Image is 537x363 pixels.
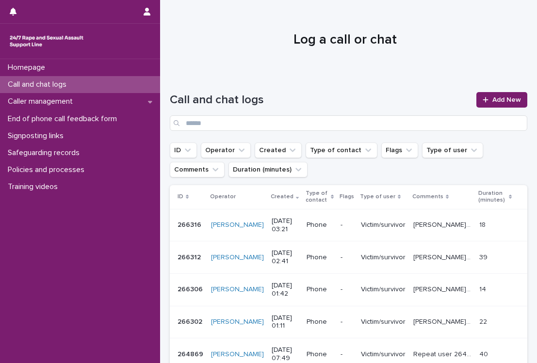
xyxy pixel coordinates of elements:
p: 18 [479,219,488,229]
span: Add New [492,96,521,103]
p: Training videos [4,182,65,191]
tr: 266302266302 [PERSON_NAME] [DATE] 01:11Phone-Victim/survivor[PERSON_NAME] shared that she experie... [170,306,527,338]
p: 266312 [178,252,203,262]
tr: 266306266306 [PERSON_NAME] [DATE] 01:42Phone-Victim/survivor[PERSON_NAME] shared that they experi... [170,273,527,306]
p: Josephine shared that she experienced sexual assault by a colleague and talked about her feelings... [413,316,473,326]
p: Signposting links [4,131,71,141]
p: Victim/survivor [361,285,406,294]
p: Type of contact [306,188,328,206]
p: Victim/survivor [361,350,406,359]
p: Maddie shared that they experienced CSA and trafficking, and spoke about their feelings around this. [413,284,473,294]
p: Operator [210,191,236,202]
p: [DATE] 07:49 [272,346,299,363]
tr: 266312266312 [PERSON_NAME] [DATE] 02:41Phone-Victim/survivor[PERSON_NAME] shared her feelings aro... [170,241,527,274]
button: Type of user [422,142,483,158]
a: [PERSON_NAME] [211,350,264,359]
button: Comments [170,162,225,177]
button: Duration (minutes) [228,162,308,177]
p: Caller management [4,97,81,106]
img: rhQMoQhaT3yELyF149Cw [8,32,85,51]
p: Phone [307,318,333,326]
p: - [341,318,353,326]
p: 264869 [178,348,205,359]
a: Add New [476,92,527,108]
p: Homepage [4,63,53,72]
p: Phone [307,350,333,359]
a: [PERSON_NAME] [211,318,264,326]
p: Safeguarding records [4,148,87,158]
button: Flags [381,142,418,158]
button: Type of contact [306,142,377,158]
p: 40 [479,348,490,359]
p: [DATE] 03:21 [272,217,299,234]
p: End of phone call feedback form [4,114,125,124]
a: [PERSON_NAME] [211,221,264,229]
p: Phone [307,285,333,294]
p: Victim/survivor [361,318,406,326]
p: [DATE] 01:42 [272,282,299,298]
p: 22 [479,316,489,326]
p: - [341,350,353,359]
p: Flags [340,191,354,202]
p: Type of user [360,191,395,202]
h1: Log a call or chat [170,32,521,48]
input: Search [170,115,527,131]
p: Phone [307,221,333,229]
p: 266302 [178,316,204,326]
p: Candy shared her feelings around her relationships. She also spoke about the therapy she is consi... [413,252,473,262]
h1: Call and chat logs [170,93,471,107]
a: [PERSON_NAME] [211,285,264,294]
p: Phone [307,253,333,262]
p: Duration (minutes) [478,188,506,206]
p: 266306 [178,284,205,294]
p: Created [271,191,293,202]
tr: 266316266316 [PERSON_NAME] [DATE] 03:21Phone-Victim/survivor[PERSON_NAME]. Asleep at the beginnin... [170,209,527,241]
button: Operator [201,142,251,158]
p: Victim/survivor [361,253,406,262]
p: 266316 [178,219,203,229]
p: - [341,253,353,262]
p: [DATE] 01:11 [272,314,299,331]
a: [PERSON_NAME] [211,253,264,262]
p: Policies and processes [4,165,92,174]
p: - [341,221,353,229]
p: Isabelle. Asleep at the beginning of the call. Isabelle shared that they experienced kidnap and r... [413,219,473,229]
p: 39 [479,252,489,262]
p: Call and chat logs [4,80,74,89]
button: ID [170,142,197,158]
p: [DATE] 02:41 [272,249,299,266]
p: ID [178,191,183,202]
p: 14 [479,284,488,294]
button: Created [255,142,302,158]
p: - [341,285,353,294]
p: Repeat user 264548. Anon. Very young sounding voice. Anon shared that she felt scared and shaky, ... [413,348,473,359]
p: Comments [412,191,443,202]
p: Victim/survivor [361,221,406,229]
